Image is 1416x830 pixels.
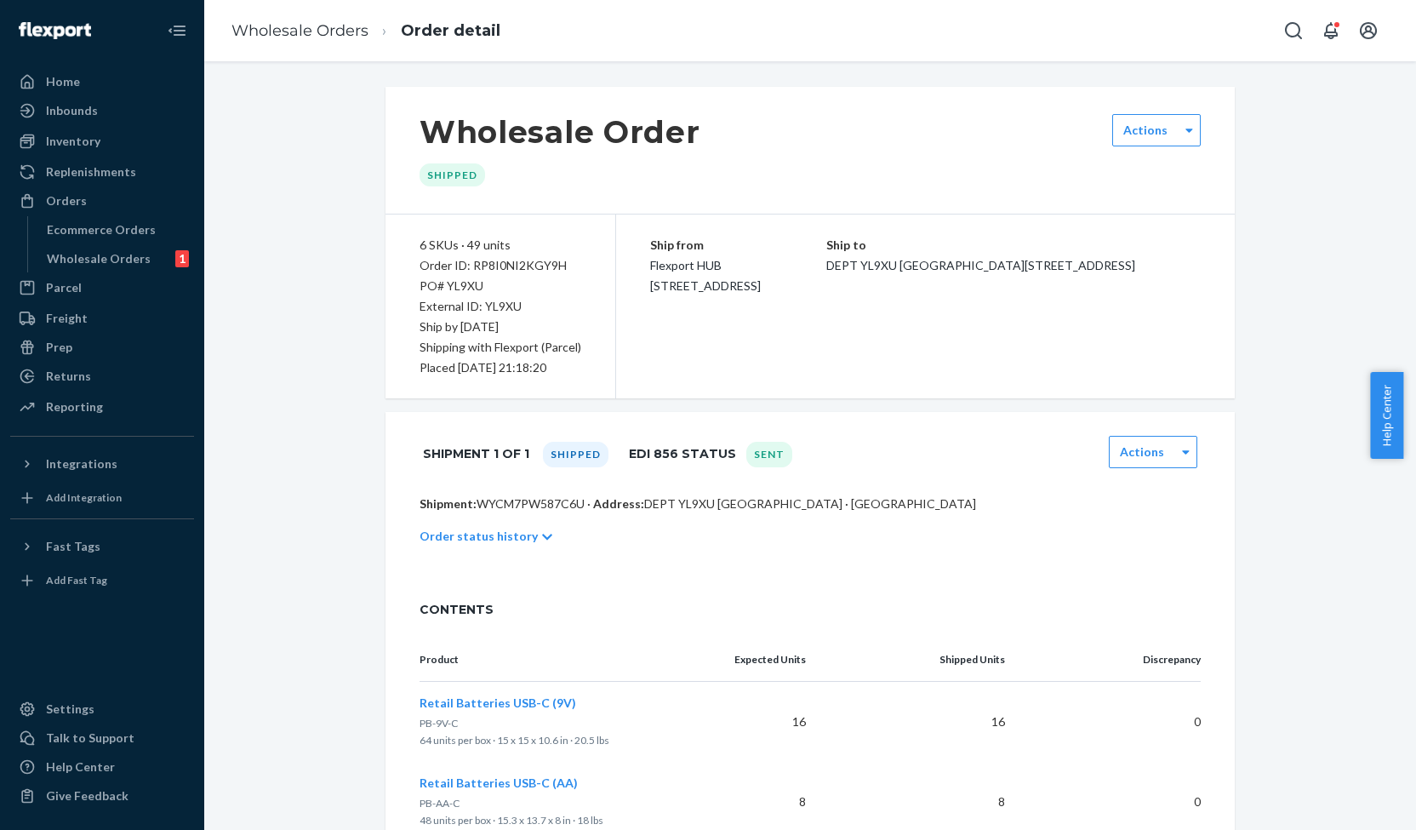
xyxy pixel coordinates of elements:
[10,97,194,124] a: Inbounds
[46,787,128,804] div: Give Feedback
[10,695,194,723] a: Settings
[1032,652,1201,667] p: Discrepancy
[833,652,1005,667] p: Shipped Units
[1032,713,1201,730] p: 0
[746,442,792,467] div: Sent
[10,363,194,390] a: Returns
[10,187,194,215] a: Orders
[46,368,91,385] div: Returns
[420,276,581,296] div: PO# YL9XU
[46,133,100,150] div: Inventory
[46,398,103,415] div: Reporting
[420,163,485,186] div: Shipped
[420,797,460,810] span: PB-AA-C
[420,114,700,150] h1: Wholesale Order
[10,274,194,301] a: Parcel
[833,713,1005,730] p: 16
[420,695,576,712] button: Retail Batteries USB-C (9V)
[420,528,538,545] p: Order status history
[420,337,581,358] p: Shipping with Flexport (Parcel)
[1032,793,1201,810] p: 0
[650,235,826,255] p: Ship from
[420,732,707,749] p: 64 units per box · 15 x 15 x 10.6 in · 20.5 lbs
[420,496,477,511] span: Shipment:
[46,538,100,555] div: Fast Tags
[46,192,87,209] div: Orders
[833,793,1005,810] p: 8
[629,436,736,472] h1: EDI 856 Status
[420,235,581,255] div: 6 SKUs · 49 units
[47,221,156,238] div: Ecommerce Orders
[46,73,80,90] div: Home
[10,334,194,361] a: Prep
[46,730,134,747] div: Talk to Support
[1370,372,1403,459] button: Help Center
[218,6,514,56] ol: breadcrumbs
[46,758,115,776] div: Help Center
[10,753,194,781] a: Help Center
[46,573,107,587] div: Add Fast Tag
[423,436,529,472] h1: Shipment 1 of 1
[734,713,806,730] p: 16
[10,158,194,186] a: Replenishments
[401,21,500,40] a: Order detail
[420,812,707,829] p: 48 units per box · 15.3 x 13.7 x 8 in · 18 lbs
[10,724,194,752] button: Talk to Support
[1314,14,1348,48] button: Open notifications
[38,216,195,243] a: Ecommerce Orders
[10,782,194,810] button: Give Feedback
[10,305,194,332] a: Freight
[420,495,1201,512] p: WYCM7PW587C6U · DEPT YL9XU [GEOGRAPHIC_DATA] · [GEOGRAPHIC_DATA]
[420,317,581,337] p: Ship by [DATE]
[543,442,608,467] div: Shipped
[734,793,806,810] p: 8
[420,717,458,730] span: PB-9V-C
[10,567,194,594] a: Add Fast Tag
[826,258,1135,272] span: DEPT YL9XU [GEOGRAPHIC_DATA][STREET_ADDRESS]
[175,250,189,267] div: 1
[19,22,91,39] img: Flexport logo
[650,258,761,293] span: Flexport HUB [STREET_ADDRESS]
[38,245,195,272] a: Wholesale Orders1
[10,128,194,155] a: Inventory
[47,250,151,267] div: Wholesale Orders
[1308,779,1399,821] iframe: Opens a widget where you can chat to one of our agents
[160,14,194,48] button: Close Navigation
[420,695,576,710] span: Retail Batteries USB-C (9V)
[10,484,194,512] a: Add Integration
[46,339,72,356] div: Prep
[46,490,122,505] div: Add Integration
[420,652,707,667] p: Product
[420,255,581,276] div: Order ID: RP8I0NI2KGY9H
[46,279,82,296] div: Parcel
[420,601,1201,618] span: CONTENTS
[10,68,194,95] a: Home
[1351,14,1385,48] button: Open account menu
[1120,444,1164,461] label: Actions
[593,496,644,511] span: Address:
[46,163,136,180] div: Replenishments
[231,21,368,40] a: Wholesale Orders
[1123,122,1168,139] label: Actions
[420,358,581,378] div: Placed [DATE] 21:18:20
[1276,14,1310,48] button: Open Search Box
[10,393,194,421] a: Reporting
[46,102,98,119] div: Inbounds
[46,310,88,327] div: Freight
[10,533,194,560] button: Fast Tags
[826,235,1201,255] p: Ship to
[46,455,117,472] div: Integrations
[46,701,94,718] div: Settings
[420,296,581,317] div: External ID: YL9XU
[10,450,194,478] button: Integrations
[734,652,806,667] p: Expected Units
[420,775,578,792] button: Retail Batteries USB-C (AA)
[420,776,578,790] span: Retail Batteries USB-C (AA)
